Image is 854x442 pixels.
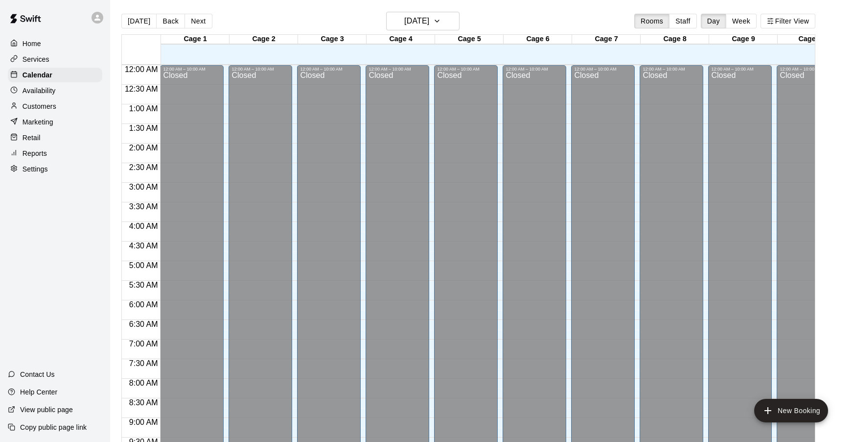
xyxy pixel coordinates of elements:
button: [DATE] [121,14,157,28]
a: Customers [8,99,102,114]
p: Marketing [23,117,53,127]
p: Services [23,54,49,64]
span: 4:00 AM [127,222,161,230]
button: Rooms [634,14,669,28]
button: add [754,399,828,422]
span: 5:00 AM [127,261,161,270]
p: Home [23,39,41,49]
button: Week [726,14,757,28]
button: [DATE] [386,12,460,30]
div: 12:00 AM – 10:00 AM [369,67,426,72]
a: Calendar [8,68,102,82]
p: Retail [23,133,41,143]
span: 7:00 AM [127,340,161,348]
p: Reports [23,148,47,158]
span: 1:30 AM [127,124,161,132]
p: Copy public page link [20,422,87,432]
span: 6:00 AM [127,300,161,309]
div: Cage 2 [230,35,298,44]
div: 12:00 AM – 10:00 AM [780,67,837,72]
a: Retail [8,130,102,145]
span: 1:00 AM [127,104,161,113]
span: 6:30 AM [127,320,161,328]
div: 12:00 AM – 10:00 AM [231,67,289,72]
span: 7:30 AM [127,359,161,368]
span: 5:30 AM [127,281,161,289]
div: Cage 3 [298,35,367,44]
button: Next [185,14,212,28]
div: 12:00 AM – 10:00 AM [300,67,358,72]
span: 2:30 AM [127,163,161,172]
div: 12:00 AM – 10:00 AM [711,67,769,72]
button: Day [701,14,726,28]
span: 8:30 AM [127,398,161,407]
div: 12:00 AM – 10:00 AM [163,67,221,72]
span: 9:00 AM [127,418,161,426]
span: 4:30 AM [127,242,161,250]
div: 12:00 AM – 10:00 AM [574,67,632,72]
p: Help Center [20,387,57,397]
div: Cage 4 [367,35,435,44]
a: Home [8,36,102,51]
span: 8:00 AM [127,379,161,387]
span: 3:00 AM [127,183,161,191]
div: 12:00 AM – 10:00 AM [437,67,495,72]
p: Settings [23,164,48,174]
p: View public page [20,405,73,415]
div: Cage 7 [572,35,641,44]
a: Reports [8,146,102,161]
div: Cage 1 [161,35,230,44]
span: 12:30 AM [122,85,161,93]
p: Contact Us [20,369,55,379]
div: Cage 10 [778,35,846,44]
a: Marketing [8,115,102,129]
div: Cage 6 [504,35,572,44]
h6: [DATE] [404,14,429,28]
p: Availability [23,86,56,96]
span: 3:30 AM [127,202,161,211]
p: Customers [23,101,56,111]
span: 12:00 AM [122,65,161,74]
div: Cage 8 [641,35,709,44]
span: 2:00 AM [127,144,161,152]
a: Settings [8,162,102,176]
div: Cage 5 [435,35,504,44]
button: Back [156,14,185,28]
div: 12:00 AM – 10:00 AM [506,67,563,72]
button: Staff [669,14,697,28]
a: Services [8,52,102,67]
button: Filter View [761,14,815,28]
a: Availability [8,83,102,98]
div: Cage 9 [709,35,778,44]
div: 12:00 AM – 10:00 AM [643,67,700,72]
p: Calendar [23,70,52,80]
